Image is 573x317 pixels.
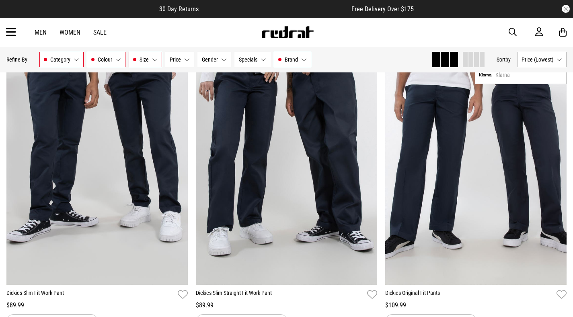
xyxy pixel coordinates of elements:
[517,52,567,67] button: Price (Lowest)
[170,56,181,63] span: Price
[196,31,377,285] img: Dickies Slim Straight Fit Work Pant in Blue
[6,3,31,27] button: Open LiveChat chat widget
[475,66,566,84] div: Klarna
[6,289,175,301] a: Dickies Slim Fit Work Pant
[35,29,47,36] a: Men
[60,29,80,36] a: Women
[351,5,414,13] span: Free Delivery Over $175
[215,5,335,13] iframe: Customer reviews powered by Trustpilot
[385,301,567,310] div: $109.99
[50,56,70,63] span: Category
[98,56,112,63] span: Colour
[285,56,298,63] span: Brand
[6,56,27,63] p: Refine By
[129,52,162,67] button: Size
[497,55,511,64] button: Sortby
[39,52,84,67] button: Category
[505,56,511,63] span: by
[385,31,567,285] img: Dickies Original Fit Pants in Blue
[196,289,364,301] a: Dickies Slim Straight Fit Work Pant
[6,31,188,285] img: Dickies Slim Fit Work Pant in Blue
[140,56,149,63] span: Size
[196,301,377,310] div: $89.99
[159,5,199,13] span: 30 Day Returns
[274,52,311,67] button: Brand
[165,52,194,67] button: Price
[234,52,271,67] button: Specials
[6,301,188,310] div: $89.99
[385,289,553,301] a: Dickies Original Fit Pants
[479,73,492,76] img: logo-klarna.svg
[197,52,231,67] button: Gender
[261,26,314,38] img: Redrat logo
[522,56,553,63] span: Price (Lowest)
[239,56,257,63] span: Specials
[87,52,125,67] button: Colour
[202,56,218,63] span: Gender
[93,29,107,36] a: Sale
